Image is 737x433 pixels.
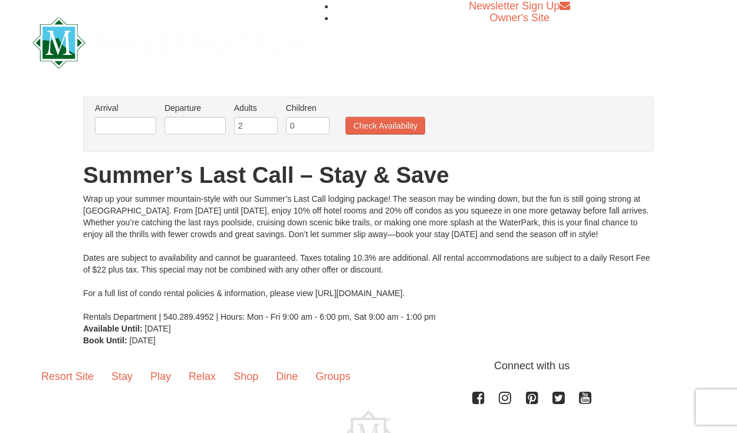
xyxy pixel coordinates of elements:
[145,324,171,333] span: [DATE]
[225,358,267,395] a: Shop
[32,17,302,68] img: Massanutten Resort Logo
[286,102,330,114] label: Children
[83,193,654,323] div: Wrap up your summer mountain-style with our Summer’s Last Call lodging package! The season may be...
[346,117,425,135] button: Check Availability
[83,336,127,345] strong: Book Until:
[234,102,278,114] label: Adults
[32,358,103,395] a: Resort Site
[490,12,550,24] a: Owner's Site
[142,358,180,395] a: Play
[95,102,156,114] label: Arrival
[83,324,143,333] strong: Available Until:
[32,27,302,55] a: Massanutten Resort
[83,163,654,187] h1: Summer’s Last Call – Stay & Save
[32,358,705,374] p: Connect with us
[267,358,307,395] a: Dine
[103,358,142,395] a: Stay
[164,102,226,114] label: Departure
[180,358,225,395] a: Relax
[307,358,359,395] a: Groups
[130,336,156,345] span: [DATE]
